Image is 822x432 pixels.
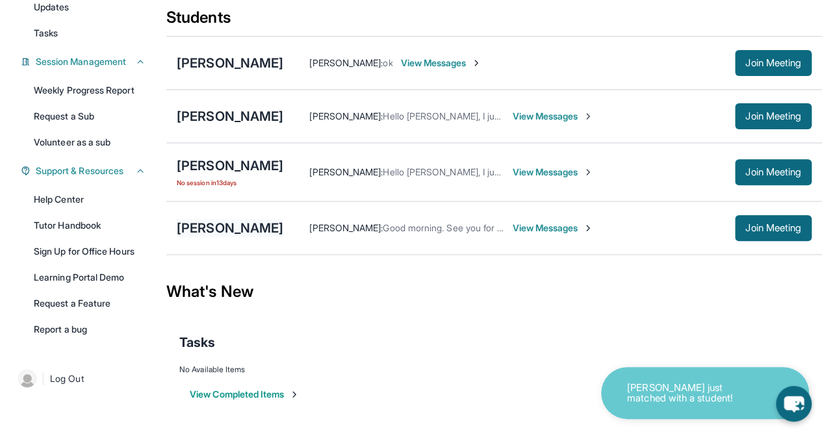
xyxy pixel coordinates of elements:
span: View Messages [512,166,593,179]
a: Tasks [26,21,153,45]
span: Session Management [36,55,126,68]
span: No session in 13 days [177,177,283,188]
span: [PERSON_NAME] : [309,166,383,177]
button: chat-button [776,386,812,422]
a: Sign Up for Office Hours [26,240,153,263]
button: Session Management [31,55,146,68]
span: Join Meeting [745,59,801,67]
button: Join Meeting [735,215,812,241]
span: Join Meeting [745,224,801,232]
a: Request a Feature [26,292,153,315]
div: [PERSON_NAME] [177,157,283,175]
a: Help Center [26,188,153,211]
a: Request a Sub [26,105,153,128]
span: Join Meeting [745,112,801,120]
div: What's New [166,263,822,320]
span: View Messages [400,57,482,70]
img: Chevron-Right [471,58,482,68]
span: Tasks [34,27,58,40]
span: [PERSON_NAME] : [309,222,383,233]
span: View Messages [512,110,593,123]
a: Volunteer as a sub [26,131,153,154]
span: [PERSON_NAME] : [309,57,383,68]
a: |Log Out [13,364,153,393]
button: View Completed Items [190,388,300,401]
span: Tasks [179,333,215,351]
div: No Available Items [179,364,809,375]
span: View Messages [512,222,593,235]
div: [PERSON_NAME] [177,54,283,72]
span: ok [383,57,392,68]
span: Updates [34,1,70,14]
a: Learning Portal Demo [26,266,153,289]
button: Join Meeting [735,159,812,185]
div: [PERSON_NAME] [177,219,283,237]
img: user-img [18,370,36,388]
span: | [42,371,45,387]
button: Join Meeting [735,50,812,76]
span: Log Out [50,372,84,385]
div: [PERSON_NAME] [177,107,283,125]
span: [PERSON_NAME] : [309,110,383,121]
span: Support & Resources [36,164,123,177]
img: Chevron-Right [583,223,593,233]
span: Good morning. See you for the session soon! Thank you. [383,222,617,233]
a: Report a bug [26,318,153,341]
button: Join Meeting [735,103,812,129]
div: Students [166,7,822,36]
button: Support & Resources [31,164,146,177]
p: [PERSON_NAME] just matched with a student! [627,383,757,404]
span: Join Meeting [745,168,801,176]
img: Chevron-Right [583,167,593,177]
img: Chevron-Right [583,111,593,121]
a: Weekly Progress Report [26,79,153,102]
a: Tutor Handbook [26,214,153,237]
